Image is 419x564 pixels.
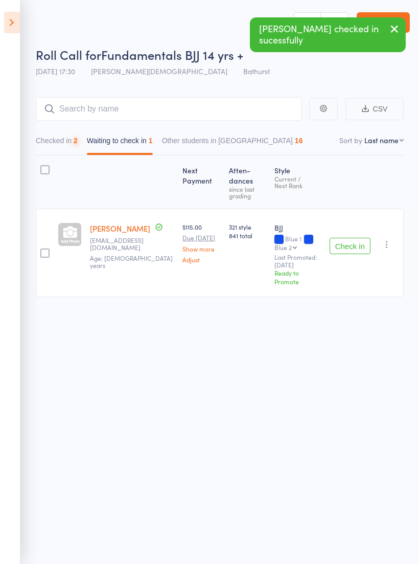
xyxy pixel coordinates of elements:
div: 1 [149,137,153,145]
span: 321 style [229,222,266,231]
span: Age: [DEMOGRAPHIC_DATA] years [90,254,173,269]
small: Last Promoted: [DATE] [274,254,321,268]
button: Waiting to check in1 [87,131,153,155]
div: 16 [295,137,303,145]
div: Style [270,160,325,204]
div: Current / Next Rank [274,175,321,189]
label: Sort by [339,135,362,145]
div: Last name [364,135,399,145]
button: CSV [345,98,404,120]
a: Adjust [182,256,221,263]
div: 2 [74,137,78,145]
div: $115.00 [182,222,221,263]
span: [PERSON_NAME][DEMOGRAPHIC_DATA] [91,66,227,76]
span: Bathurst [243,66,270,76]
div: Ready to Promote [274,268,321,286]
span: Roll Call for [36,46,101,63]
span: 841 total [229,231,266,240]
a: [PERSON_NAME] [90,223,150,234]
small: raywebb10@bigpond.com [90,237,156,252]
button: Checked in2 [36,131,78,155]
button: Other students in [GEOGRAPHIC_DATA]16 [162,131,303,155]
span: Fundamentals BJJ 14 yrs + [101,46,243,63]
div: Next Payment [178,160,225,204]
button: Check in [330,238,370,254]
div: Atten­dances [225,160,270,204]
span: [DATE] 17:30 [36,66,75,76]
small: Due [DATE] [182,234,221,241]
div: since last grading [229,186,266,199]
input: Search by name [36,97,301,121]
div: [PERSON_NAME] checked in sucessfully [250,17,406,52]
div: Blue 2 [274,244,292,251]
a: Show more [182,245,221,252]
div: Blue 1 [274,235,321,251]
div: BJJ [274,222,321,233]
a: Exit roll call [357,12,410,33]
